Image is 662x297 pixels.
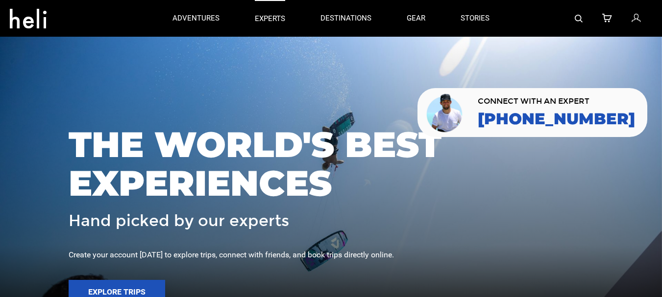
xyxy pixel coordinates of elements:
[478,110,635,128] a: [PHONE_NUMBER]
[425,92,466,133] img: contact our team
[172,13,220,23] p: adventures
[69,212,289,229] span: Hand picked by our experts
[320,13,371,23] p: destinations
[575,15,583,23] img: search-bar-icon.svg
[478,97,635,105] span: CONNECT WITH AN EXPERT
[69,250,593,261] div: Create your account [DATE] to explore trips, connect with friends, and book trips directly online.
[255,14,285,24] p: experts
[69,125,593,203] span: THE WORLD'S BEST EXPERIENCES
